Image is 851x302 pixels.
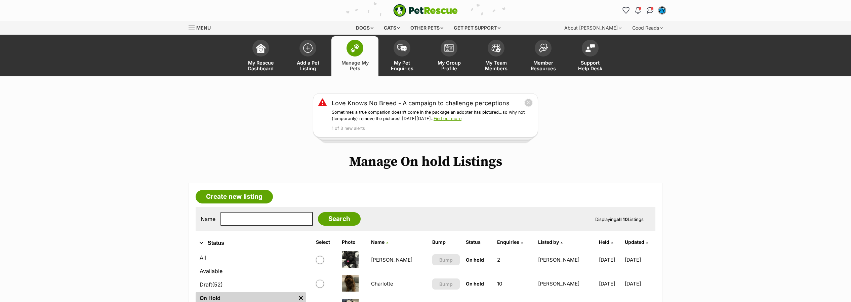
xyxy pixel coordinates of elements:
[599,239,613,245] a: Held
[575,60,605,71] span: Support Help Desk
[196,25,211,31] span: Menu
[596,272,624,295] td: [DATE]
[635,7,641,14] img: notifications-46538b983faf8c2785f20acdc204bb7945ddae34d4c08c2a6579f10ce5e182be.svg
[332,109,533,122] p: Sometimes a true companion doesn’t come in the package an adopter has pictured…so why not (tempor...
[212,280,223,289] span: (52)
[425,36,473,76] a: My Group Profile
[332,99,510,108] a: Love Knows No Breed - A campaign to challenge perceptions
[439,256,453,263] span: Bump
[616,217,628,222] strong: all 10
[313,237,338,248] th: Select
[497,239,519,245] span: translation missing: en.admin.listings.index.attributes.enquiries
[538,43,548,52] img: member-resources-icon-8e73f808a243e03378d46382f2149f9095a855e16c252ad45f914b54edf8863c.svg
[625,239,644,245] span: Updated
[538,239,563,245] a: Listed by
[596,248,624,271] td: [DATE]
[599,239,609,245] span: Held
[567,36,614,76] a: Support Help Desk
[434,116,461,121] a: Find out more
[463,237,493,248] th: Status
[196,252,306,264] a: All
[528,60,558,71] span: Member Resources
[620,5,631,16] a: Favourites
[449,21,505,35] div: Get pet support
[473,36,520,76] a: My Team Members
[379,21,405,35] div: Cats
[625,272,655,295] td: [DATE]
[318,212,361,226] input: Search
[350,44,360,52] img: manage-my-pets-icon-02211641906a0b7f246fdf0571729dbe1e7629f14944591b6c1af311fb30b64b.svg
[371,257,412,263] a: [PERSON_NAME]
[430,237,462,248] th: Bump
[625,248,655,271] td: [DATE]
[331,36,378,76] a: Manage My Pets
[201,216,215,222] label: Name
[466,281,484,287] span: On hold
[393,4,458,17] img: logo-e224e6f780fb5917bec1dbf3a21bbac754714ae5b6737aabdf751b685950b380.svg
[659,7,665,14] img: Lisa Green profile pic
[595,217,644,222] span: Displaying Listings
[397,44,407,52] img: pet-enquiries-icon-7e3ad2cf08bfb03b45e93fb7055b45f3efa6380592205ae92323e6603595dc1f.svg
[189,21,215,33] a: Menu
[560,21,626,35] div: About [PERSON_NAME]
[340,60,370,71] span: Manage My Pets
[196,265,306,277] a: Available
[237,36,284,76] a: My Rescue Dashboard
[293,60,323,71] span: Add a Pet Listing
[432,278,460,290] button: Bump
[620,5,667,16] ul: Account quick links
[339,237,368,248] th: Photo
[371,239,384,245] span: Name
[351,21,378,35] div: Dogs
[444,44,454,52] img: group-profile-icon-3fa3cf56718a62981997c0bc7e787c4b2cf8bcc04b72c1350f741eb67cf2f40e.svg
[256,43,266,53] img: dashboard-icon-eb2f2d2d3e046f16d808141f083e7271f6b2e854fb5c12c21221c1fb7104beca.svg
[332,125,533,132] p: 1 of 3 new alerts
[196,278,306,291] a: Draft
[538,257,579,263] a: [PERSON_NAME]
[371,239,388,245] a: Name
[196,239,306,248] button: Status
[378,36,425,76] a: My Pet Enquiries
[538,280,579,287] a: [PERSON_NAME]
[494,272,535,295] td: 10
[406,21,448,35] div: Other pets
[196,190,273,203] a: Create new listing
[585,44,595,52] img: help-desk-icon-fdf02630f3aa405de69fd3d07c3f3aa587a6932b1a1747fa1d2bba05be0121f9.svg
[371,280,393,287] a: Charlotte
[303,43,313,53] img: add-pet-listing-icon-0afa8454b4691262ce3f59096e99ab1cd57d4a30225e0717b998d2c9b9846f56.svg
[520,36,567,76] a: Member Resources
[393,4,458,17] a: PetRescue
[625,239,648,245] a: Updated
[633,5,643,16] button: Notifications
[439,280,453,288] span: Bump
[647,7,654,14] img: chat-41dd97257d64d25036548639549fe6c8038ab92f7586957e7f3b1b290dea8141.svg
[494,248,535,271] td: 2
[387,60,417,71] span: My Pet Enquiries
[284,36,331,76] a: Add a Pet Listing
[497,239,523,245] a: Enquiries
[524,99,533,107] button: close
[481,60,511,71] span: My Team Members
[657,5,667,16] button: My account
[645,5,655,16] a: Conversations
[466,257,484,263] span: On hold
[491,44,501,52] img: team-members-icon-5396bd8760b3fe7c0b43da4ab00e1e3bb1a5d9ba89233759b79545d2d3fc5d0d.svg
[434,60,464,71] span: My Group Profile
[627,21,667,35] div: Good Reads
[538,239,559,245] span: Listed by
[246,60,276,71] span: My Rescue Dashboard
[432,254,460,265] button: Bump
